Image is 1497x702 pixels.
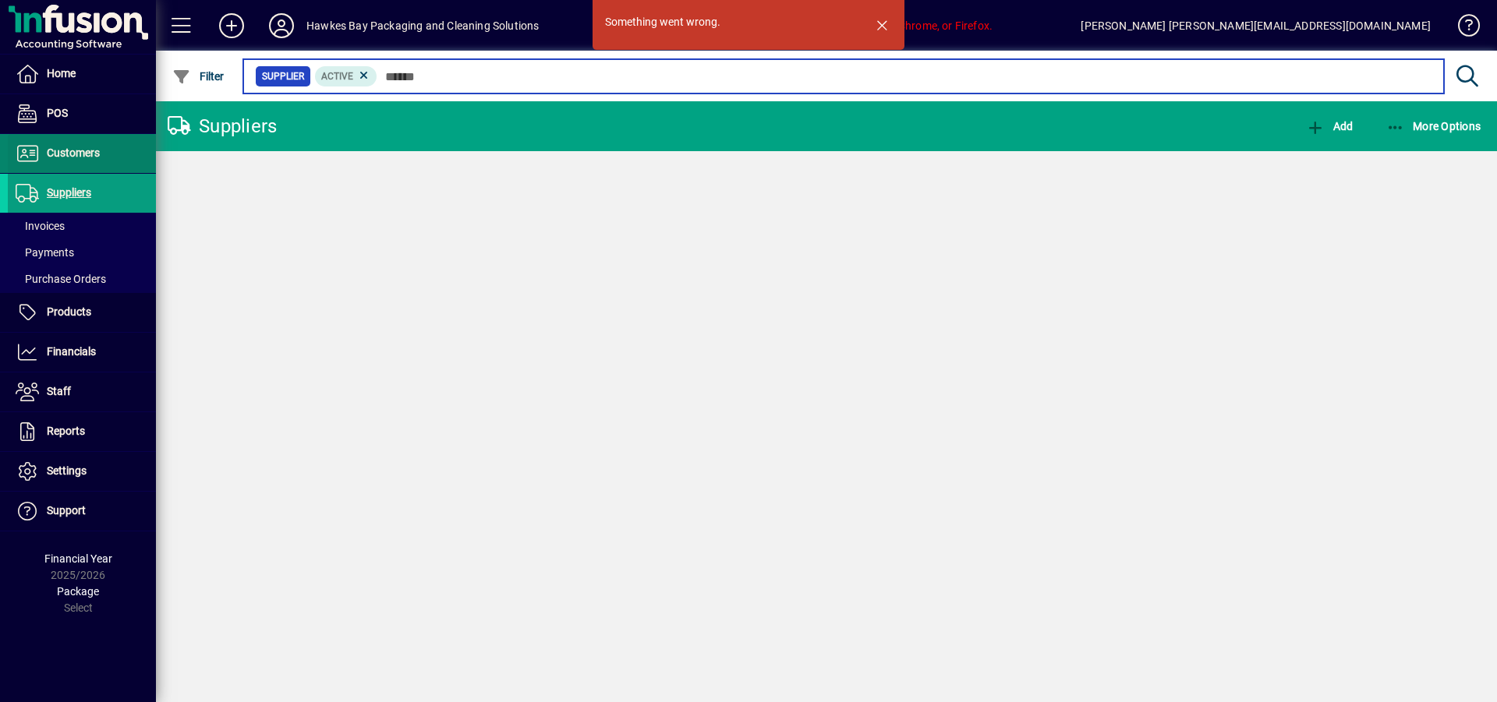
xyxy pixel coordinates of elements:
[8,372,156,411] a: Staff
[47,107,68,119] span: POS
[8,412,156,451] a: Reports
[47,345,96,358] span: Financials
[57,585,99,598] span: Package
[172,70,225,83] span: Filter
[8,293,156,332] a: Products
[47,504,86,517] span: Support
[47,425,85,437] span: Reports
[47,67,76,79] span: Home
[16,273,106,285] span: Purchase Orders
[207,12,257,40] button: Add
[8,94,156,133] a: POS
[262,69,304,84] span: Supplier
[168,62,228,90] button: Filter
[16,220,65,232] span: Invoices
[1382,112,1485,140] button: More Options
[8,213,156,239] a: Invoices
[8,55,156,93] a: Home
[47,305,91,318] span: Products
[1446,3,1478,54] a: Knowledge Base
[1386,120,1481,132] span: More Options
[44,552,112,565] span: Financial Year
[8,239,156,266] a: Payments
[8,134,156,173] a: Customers
[306,13,540,38] div: Hawkes Bay Packaging and Cleaning Solutions
[8,266,156,292] a: Purchase Orders
[321,71,353,82] span: Active
[257,12,306,40] button: Profile
[8,333,156,372] a: Financials
[315,66,377,86] mat-chip: Activation Status: Active
[47,464,87,477] span: Settings
[16,246,74,259] span: Payments
[1081,13,1431,38] div: [PERSON_NAME] [PERSON_NAME][EMAIL_ADDRESS][DOMAIN_NAME]
[47,186,91,199] span: Suppliers
[168,114,277,139] div: Suppliers
[47,146,100,159] span: Customers
[1306,120,1353,132] span: Add
[8,452,156,491] a: Settings
[1302,112,1357,140] button: Add
[47,385,71,397] span: Staff
[8,492,156,531] a: Support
